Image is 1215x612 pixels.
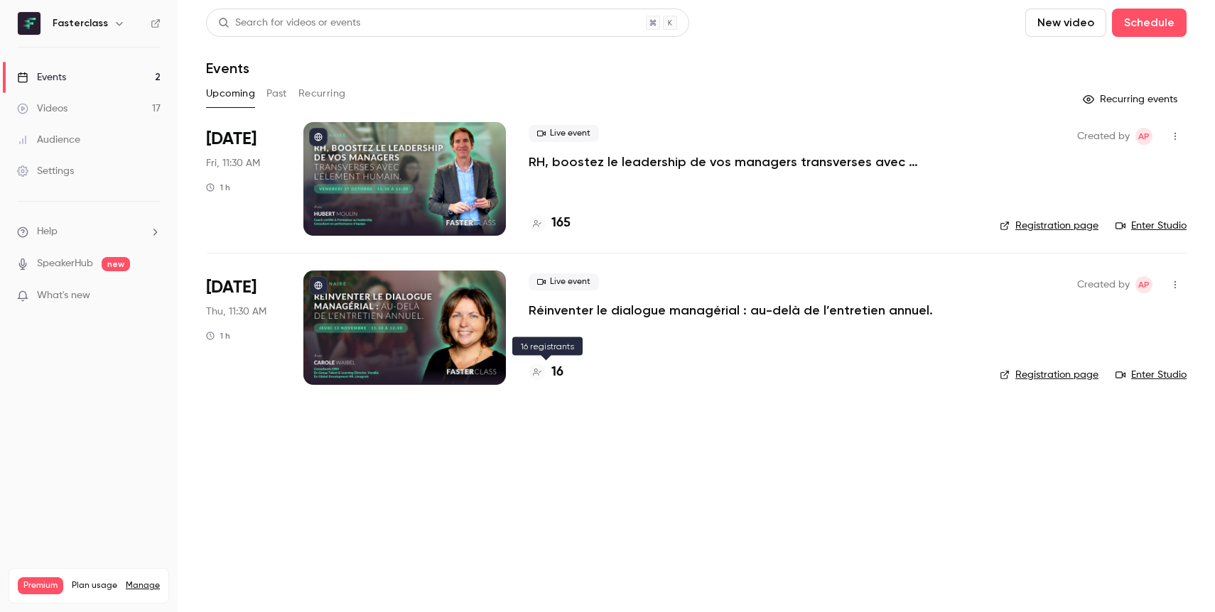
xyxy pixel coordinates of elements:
button: Recurring [298,82,346,105]
img: logo_orange.svg [23,23,34,34]
div: Search for videos or events [218,16,360,31]
a: RH, boostez le leadership de vos managers transverses avec l’Élement Humain. [529,153,955,170]
span: Help [37,224,58,239]
h4: 16 [551,363,563,382]
div: v 4.0.25 [40,23,70,34]
div: Mots-clés [177,84,217,93]
img: tab_keywords_by_traffic_grey.svg [161,82,173,94]
span: [DATE] [206,128,256,151]
div: 1 h [206,182,230,193]
span: AP [1138,276,1150,293]
li: help-dropdown-opener [17,224,161,239]
span: Amory Panné [1135,276,1152,293]
span: Created by [1077,128,1130,145]
div: Domaine: [DOMAIN_NAME] [37,37,161,48]
span: AP [1138,128,1150,145]
a: Réinventer le dialogue managérial : au-delà de l’entretien annuel. [529,302,933,319]
span: Fri, 11:30 AM [206,156,260,170]
span: Premium [18,577,63,594]
div: 1 h [206,330,230,341]
a: Enter Studio [1116,219,1187,233]
span: Live event [529,125,599,142]
img: tab_domain_overview_orange.svg [58,82,69,94]
span: [DATE] [206,276,256,299]
button: Upcoming [206,82,255,105]
div: Events [17,70,66,84]
a: Manage [126,580,160,591]
div: Domaine [73,84,109,93]
span: Plan usage [72,580,117,591]
div: Settings [17,164,74,178]
h6: Fasterclass [53,16,108,31]
img: website_grey.svg [23,37,34,48]
a: 16 [529,363,563,382]
span: Live event [529,273,599,290]
h4: 165 [551,214,571,233]
a: Enter Studio [1116,368,1187,382]
a: Registration page [1000,219,1098,233]
button: New video [1025,9,1106,37]
a: Registration page [1000,368,1098,382]
div: Audience [17,133,80,147]
div: Nov 13 Thu, 11:30 AM (Europe/Paris) [206,271,281,384]
div: Videos [17,102,67,116]
span: new [102,257,130,271]
span: Thu, 11:30 AM [206,305,266,319]
button: Recurring events [1076,88,1187,111]
span: Created by [1077,276,1130,293]
button: Schedule [1112,9,1187,37]
img: Fasterclass [18,12,40,35]
h1: Events [206,60,249,77]
a: 165 [529,214,571,233]
span: Amory Panné [1135,128,1152,145]
a: SpeakerHub [37,256,93,271]
div: Oct 17 Fri, 11:30 AM (Europe/Paris) [206,122,281,236]
span: What's new [37,288,90,303]
button: Past [266,82,287,105]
